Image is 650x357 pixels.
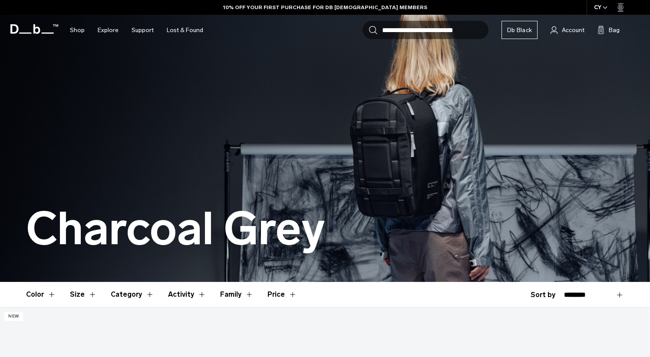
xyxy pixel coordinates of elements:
span: Account [562,26,584,35]
button: Toggle Filter [220,282,254,307]
nav: Main Navigation [63,15,210,46]
a: Support [132,15,154,46]
h1: Charcoal Grey [26,204,325,254]
button: Toggle Filter [168,282,206,307]
button: Bag [597,25,620,35]
a: Account [551,25,584,35]
a: Explore [98,15,119,46]
button: Toggle Price [267,282,297,307]
button: Toggle Filter [26,282,56,307]
button: Toggle Filter [70,282,97,307]
button: Toggle Filter [111,282,154,307]
a: Shop [70,15,85,46]
a: 10% OFF YOUR FIRST PURCHASE FOR DB [DEMOGRAPHIC_DATA] MEMBERS [223,3,427,11]
a: Db Black [502,21,538,39]
span: Bag [609,26,620,35]
a: Lost & Found [167,15,203,46]
p: New [4,312,23,321]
